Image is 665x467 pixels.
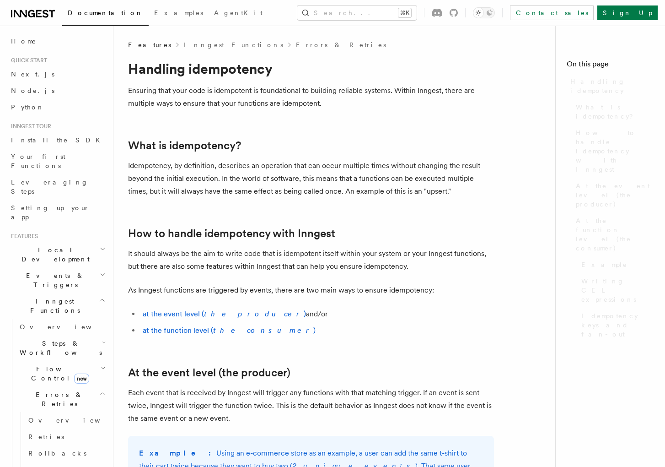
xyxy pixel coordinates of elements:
[149,3,209,25] a: Examples
[7,82,107,99] a: Node.js
[7,233,38,240] span: Features
[62,3,149,26] a: Documentation
[11,71,54,78] span: Next.js
[128,139,241,152] a: What is idempotency?
[16,319,107,335] a: Overview
[7,271,100,289] span: Events & Triggers
[576,103,654,121] span: What is idempotency?
[128,159,494,198] p: Idempotency, by definition, describes an operation that can occur multiple times without changing...
[11,204,90,221] span: Setting up your app
[128,284,494,297] p: As Inngest functions are triggered by events, there are two main ways to ensure idempotency:
[213,326,313,335] em: the consumer
[16,364,101,383] span: Flow Control
[572,178,654,212] a: At the event level (the producer)
[11,136,106,144] span: Install the SDK
[576,128,654,174] span: How to handle idempotency with Inngest
[7,148,107,174] a: Your first Functions
[7,267,107,293] button: Events & Triggers
[16,339,102,357] span: Steps & Workflows
[128,40,171,49] span: Features
[154,9,203,16] span: Examples
[128,366,290,379] a: At the event level (the producer)
[28,433,64,440] span: Retries
[11,153,65,169] span: Your first Functions
[25,445,107,462] a: Rollbacks
[576,216,654,253] span: At the function level (the consumer)
[143,326,316,335] a: at the function level (the consumer)
[7,297,99,315] span: Inngest Functions
[567,59,654,73] h4: On this page
[25,412,107,429] a: Overview
[7,123,51,130] span: Inngest tour
[7,57,47,64] span: Quick start
[7,245,100,264] span: Local Development
[28,450,86,457] span: Rollbacks
[7,200,107,225] a: Setting up your app
[7,99,107,115] a: Python
[572,125,654,178] a: How to handle idempotency with Inngest
[20,323,114,331] span: Overview
[7,132,107,148] a: Install the SDK
[7,174,107,200] a: Leveraging Steps
[578,256,654,273] a: Example
[473,7,495,18] button: Toggle dark mode
[7,66,107,82] a: Next.js
[16,335,107,361] button: Steps & Workflows
[7,293,107,319] button: Inngest Functions
[296,40,386,49] a: Errors & Retries
[68,9,143,16] span: Documentation
[581,311,654,339] span: Idempotency keys and fan-out
[297,5,417,20] button: Search...⌘K
[128,386,494,425] p: Each event that is received by Inngest will trigger any functions with that matching trigger. If ...
[128,227,335,240] a: How to handle idempotency with Inngest
[11,87,54,94] span: Node.js
[572,99,654,125] a: What is idempotency?
[578,308,654,342] a: Idempotency keys and fan-out
[510,5,594,20] a: Contact sales
[16,361,107,386] button: Flow Controlnew
[16,386,107,412] button: Errors & Retries
[139,449,216,457] strong: Example:
[16,390,99,408] span: Errors & Retries
[209,3,268,25] a: AgentKit
[143,310,306,318] a: at the event level (the producer)
[572,212,654,256] a: At the function level (the consumer)
[581,277,654,304] span: Writing CEL expressions
[11,179,88,195] span: Leveraging Steps
[578,273,654,308] a: Writing CEL expressions
[581,260,627,269] span: Example
[128,247,494,273] p: It should always be the aim to write code that is idempotent itself within your system or your In...
[28,417,123,424] span: Overview
[128,84,494,110] p: Ensuring that your code is idempotent is foundational to building reliable systems. Within Innges...
[11,37,37,46] span: Home
[214,9,263,16] span: AgentKit
[570,77,654,95] span: Handling idempotency
[128,60,494,77] h1: Handling idempotency
[597,5,658,20] a: Sign Up
[7,242,107,267] button: Local Development
[74,374,89,384] span: new
[7,33,107,49] a: Home
[576,181,654,209] span: At the event level (the producer)
[398,8,411,17] kbd: ⌘K
[25,429,107,445] a: Retries
[204,310,304,318] em: the producer
[11,103,44,111] span: Python
[184,40,283,49] a: Inngest Functions
[140,308,494,320] li: and/or
[567,73,654,99] a: Handling idempotency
